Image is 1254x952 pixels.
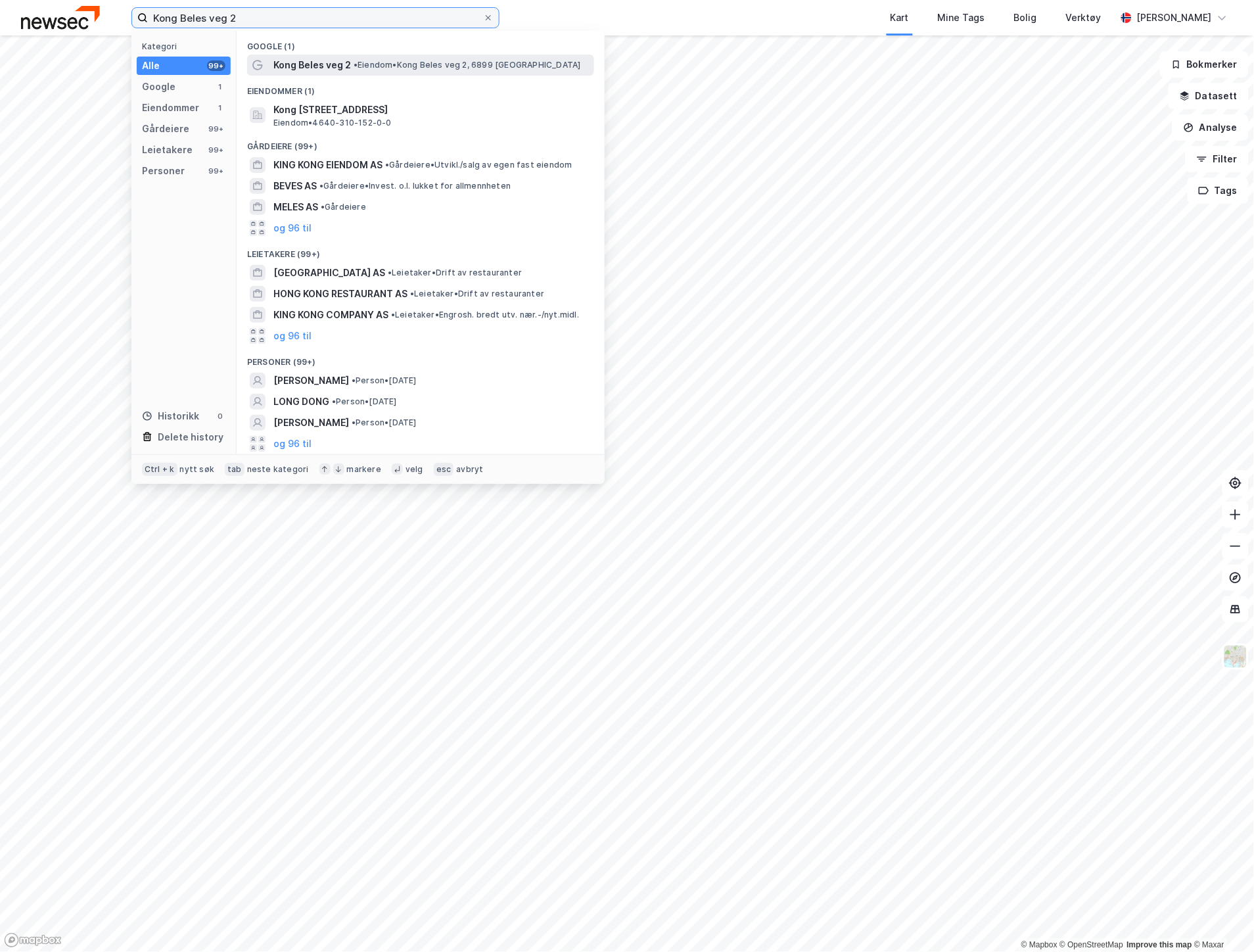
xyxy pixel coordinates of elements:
button: og 96 til [273,436,312,452]
div: Gårdeiere (99+) [237,131,605,155]
span: Kong Beles veg 2 [273,57,351,73]
div: Google (1) [237,31,605,55]
div: nytt søk [180,464,215,475]
a: Mapbox [1021,941,1057,950]
span: • [354,60,358,70]
span: • [352,375,356,385]
span: KING KONG EIENDOM AS [273,157,383,173]
span: • [319,181,323,191]
div: 0 [215,411,225,421]
div: [PERSON_NAME] [1137,10,1212,26]
span: • [332,396,336,406]
div: 99+ [207,60,225,71]
div: 99+ [207,124,225,134]
div: esc [434,463,454,476]
div: Delete history [158,429,223,445]
button: og 96 til [273,220,312,236]
div: Bolig [1014,10,1037,26]
span: LONG DONG [273,394,329,410]
div: markere [347,464,381,475]
button: og 96 til [273,328,312,344]
span: Leietaker • Drift av restauranter [410,289,544,299]
div: Mine Tags [938,10,985,26]
span: • [388,268,392,277]
div: 99+ [207,166,225,176]
span: Eiendom • Kong Beles veg 2, 6899 [GEOGRAPHIC_DATA] [354,60,581,70]
div: Kategori [142,41,231,51]
a: Improve this map [1127,941,1192,950]
a: Mapbox homepage [4,933,62,948]
img: newsec-logo.f6e21ccffca1b3a03d2d.png [21,6,100,29]
button: Datasett [1169,83,1249,109]
span: BEVES AS [273,178,317,194]
div: avbryt [456,464,483,475]
iframe: Chat Widget [1188,889,1254,952]
div: Gårdeiere [142,121,189,137]
span: • [352,417,356,427]
div: Personer [142,163,185,179]
span: Person • [DATE] [352,375,417,386]
span: Person • [DATE] [352,417,417,428]
div: Kontrollprogram for chat [1188,889,1254,952]
span: Gårdeiere • Utvikl./salg av egen fast eiendom [385,160,572,170]
div: Google [142,79,175,95]
span: Leietaker • Engrosh. bredt utv. nær.-/nyt.midl. [391,310,579,320]
div: 1 [215,82,225,92]
div: Leietakere (99+) [237,239,605,262]
div: Historikk [142,408,199,424]
div: Alle [142,58,160,74]
span: KING KONG COMPANY AS [273,307,388,323]
img: Z [1223,644,1248,669]
span: HONG KONG RESTAURANT AS [273,286,407,302]
div: Eiendommer (1) [237,76,605,99]
span: Leietaker • Drift av restauranter [388,268,522,278]
button: Bokmerker [1160,51,1249,78]
button: Filter [1186,146,1249,172]
span: Eiendom • 4640-310-152-0-0 [273,118,392,128]
div: Eiendommer [142,100,199,116]
span: [PERSON_NAME] [273,415,349,431]
span: Gårdeiere • Invest. o.l. lukket for allmennheten [319,181,511,191]
div: Personer (99+) [237,346,605,370]
div: 1 [215,103,225,113]
div: tab [225,463,244,476]
div: Ctrl + k [142,463,177,476]
span: Person • [DATE] [332,396,397,407]
div: velg [406,464,423,475]
span: • [410,289,414,298]
div: Kart [891,10,909,26]
div: 99+ [207,145,225,155]
div: Verktøy [1066,10,1102,26]
span: • [321,202,325,212]
span: [GEOGRAPHIC_DATA] AS [273,265,385,281]
span: [PERSON_NAME] [273,373,349,389]
span: Gårdeiere [321,202,366,212]
a: OpenStreetMap [1060,941,1124,950]
span: Kong [STREET_ADDRESS] [273,102,589,118]
button: Analyse [1173,114,1249,141]
span: MELES AS [273,199,318,215]
button: Tags [1188,178,1249,204]
input: Søk på adresse, matrikkel, gårdeiere, leietakere eller personer [148,8,483,28]
div: Leietakere [142,142,193,158]
span: • [385,160,389,170]
span: • [391,310,395,320]
div: neste kategori [247,464,309,475]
